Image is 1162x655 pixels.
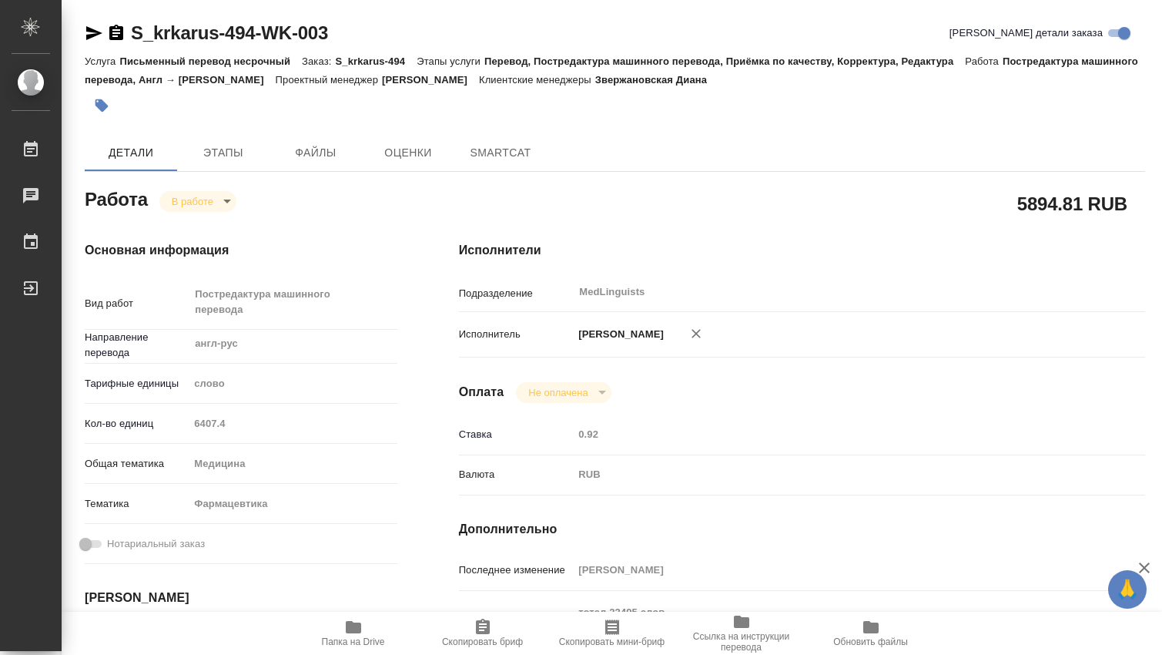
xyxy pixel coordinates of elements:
h2: Работа [85,184,148,212]
button: Не оплачена [524,386,592,399]
input: Пустое поле [189,412,397,435]
p: Кол-во единиц [85,416,189,432]
h4: [PERSON_NAME] [85,589,397,607]
h4: Исполнители [459,241,1145,260]
p: Последнее изменение [459,563,574,578]
span: 🙏 [1114,573,1140,606]
button: Скопировать бриф [418,612,548,655]
p: Письменный перевод несрочный [119,55,302,67]
span: [PERSON_NAME] детали заказа [949,25,1103,41]
div: В работе [159,191,236,212]
button: Ссылка на инструкции перевода [677,612,806,655]
span: SmartCat [464,143,537,163]
div: слово [189,371,397,397]
h2: 5894.81 RUB [1017,190,1127,217]
button: Скопировать ссылку [107,24,126,42]
p: Этапы услуги [417,55,484,67]
p: Перевод, Постредактура машинного перевода, Приёмка по качеству, Корректура, Редактура [484,55,965,67]
p: Тематика [85,496,189,512]
p: Звержановская Диана [595,74,718,86]
button: Обновить файлы [806,612,936,655]
span: Нотариальный заказ [107,536,205,552]
button: Скопировать ссылку для ЯМессенджера [85,24,103,42]
p: Услуга [85,55,119,67]
button: Удалить исполнителя [679,317,713,351]
p: Работа [965,55,1003,67]
div: Медицина [189,451,397,477]
p: [PERSON_NAME] [573,327,664,342]
p: Общая тематика [85,456,189,472]
p: Направление перевода [85,330,189,361]
h4: Оплата [459,383,504,401]
span: Скопировать бриф [442,637,523,647]
span: Оценки [371,143,445,163]
input: Пустое поле [573,559,1087,581]
input: Пустое поле [573,423,1087,445]
span: Скопировать мини-бриф [559,637,665,647]
p: Клиентские менеджеры [479,74,595,86]
button: Папка на Drive [289,612,418,655]
div: В работе [516,382,611,403]
span: Ссылка на инструкции перевода [686,631,797,653]
p: Ставка [459,427,574,442]
button: В работе [167,195,218,208]
span: Папка на Drive [322,637,385,647]
h4: Основная информация [85,241,397,260]
p: Валюта [459,467,574,482]
p: Вид работ [85,296,189,311]
span: Обновить файлы [833,637,908,647]
p: Подразделение [459,286,574,301]
p: [PERSON_NAME] [382,74,479,86]
p: Исполнитель [459,327,574,342]
div: Фармацевтика [189,491,397,517]
button: Скопировать мини-бриф [548,612,677,655]
a: S_krkarus-494-WK-003 [131,22,328,43]
button: Добавить тэг [85,89,119,123]
h4: Дополнительно [459,520,1145,539]
span: Этапы [186,143,260,163]
button: 🙏 [1108,570,1147,609]
p: Заказ: [302,55,335,67]
span: Файлы [279,143,353,163]
p: Тарифные единицы [85,376,189,391]
div: RUB [573,462,1087,488]
p: S_krkarus-494 [335,55,417,67]
p: Проектный менеджер [276,74,382,86]
span: Детали [94,143,168,163]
